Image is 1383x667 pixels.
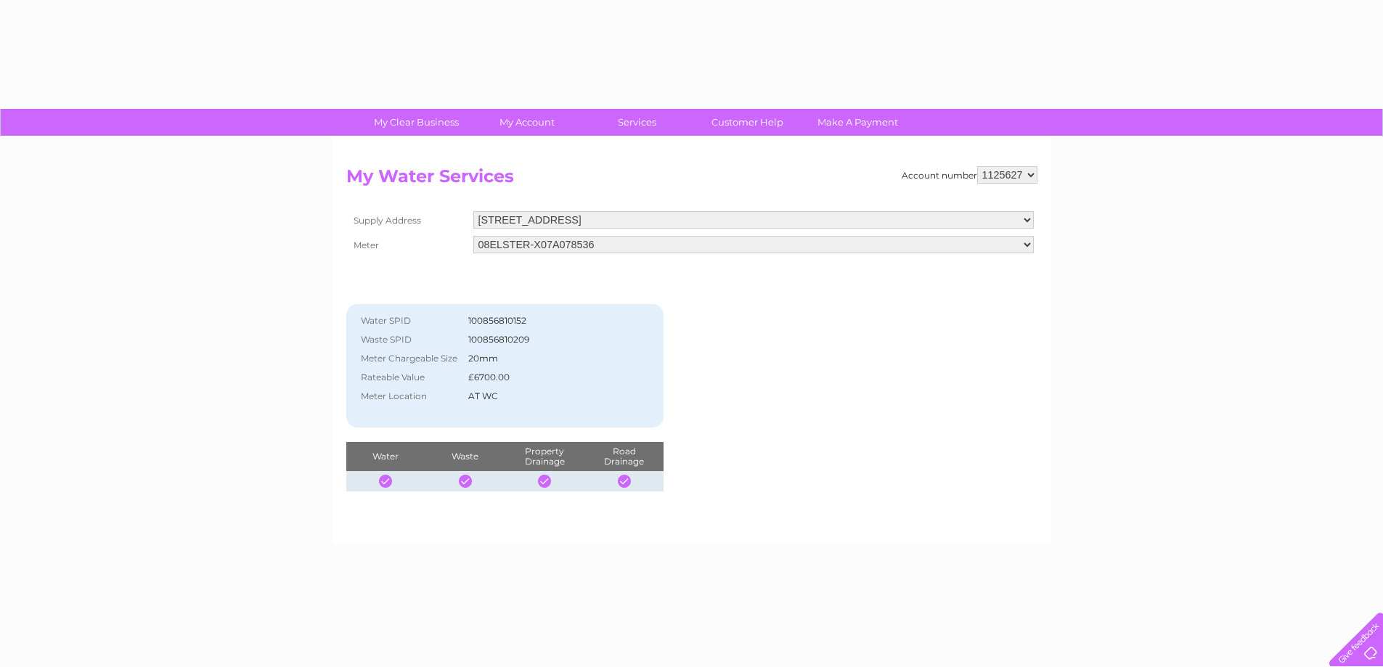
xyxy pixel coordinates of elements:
th: Waste SPID [354,330,465,349]
a: My Account [467,109,587,136]
th: Waste [425,442,505,471]
a: Customer Help [688,109,807,136]
td: 100856810209 [465,330,632,349]
a: Services [577,109,697,136]
th: Water SPID [354,311,465,330]
td: 20mm [465,349,632,368]
div: Account number [902,166,1037,184]
th: Road Drainage [584,442,664,471]
th: Meter Location [354,387,465,406]
th: Rateable Value [354,368,465,387]
th: Meter Chargeable Size [354,349,465,368]
a: Make A Payment [798,109,918,136]
td: £6700.00 [465,368,632,387]
h2: My Water Services [346,166,1037,194]
td: AT WC [465,387,632,406]
th: Supply Address [346,208,470,232]
th: Meter [346,232,470,257]
td: 100856810152 [465,311,632,330]
th: Water [346,442,425,471]
th: Property Drainage [505,442,584,471]
a: My Clear Business [356,109,476,136]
